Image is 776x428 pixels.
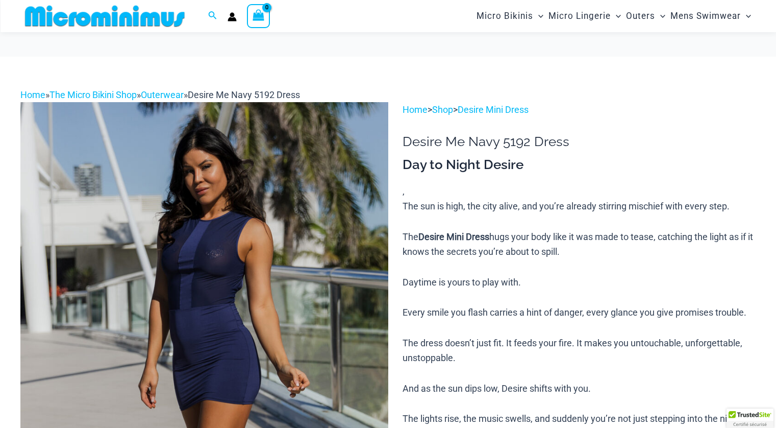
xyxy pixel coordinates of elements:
[403,134,756,150] h1: Desire Me Navy 5192 Dress
[611,3,621,29] span: Menu Toggle
[20,89,45,100] a: Home
[141,89,184,100] a: Outerwear
[472,2,756,31] nav: Site Navigation
[418,231,489,242] b: Desire Mini Dress
[247,4,270,28] a: View Shopping Cart, empty
[208,10,217,22] a: Search icon link
[670,3,741,29] span: Mens Swimwear
[533,3,543,29] span: Menu Toggle
[458,104,529,115] a: Desire Mini Dress
[49,89,137,100] a: The Micro Bikini Shop
[403,104,428,115] a: Home
[432,104,453,115] a: Shop
[626,3,655,29] span: Outers
[668,3,754,29] a: Mens SwimwearMenu ToggleMenu Toggle
[548,3,611,29] span: Micro Lingerie
[655,3,665,29] span: Menu Toggle
[228,12,237,21] a: Account icon link
[727,409,773,428] div: TrustedSite Certified
[474,3,546,29] a: Micro BikinisMenu ToggleMenu Toggle
[546,3,623,29] a: Micro LingerieMenu ToggleMenu Toggle
[188,89,300,100] span: Desire Me Navy 5192 Dress
[403,156,756,174] h3: Day to Night Desire
[20,89,300,100] span: » » »
[477,3,533,29] span: Micro Bikinis
[403,102,756,117] p: > >
[623,3,668,29] a: OutersMenu ToggleMenu Toggle
[21,5,189,28] img: MM SHOP LOGO FLAT
[741,3,751,29] span: Menu Toggle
